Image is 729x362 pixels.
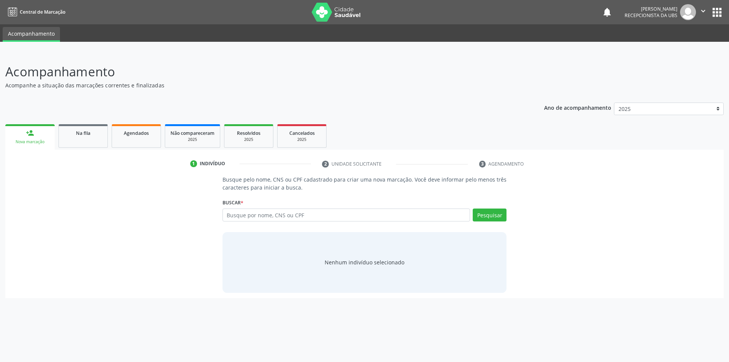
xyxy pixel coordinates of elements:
span: Na fila [76,130,90,136]
div: Nova marcação [11,139,49,145]
div: Indivíduo [200,160,225,167]
span: Agendados [124,130,149,136]
button: Pesquisar [473,209,507,221]
div: person_add [26,129,34,137]
a: Acompanhamento [3,27,60,42]
i:  [699,7,707,15]
div: 1 [190,160,197,167]
span: Cancelados [289,130,315,136]
p: Acompanhamento [5,62,508,81]
span: Resolvidos [237,130,260,136]
div: Nenhum indivíduo selecionado [325,258,404,266]
div: 2025 [283,137,321,142]
div: [PERSON_NAME] [625,6,677,12]
div: 2025 [170,137,215,142]
a: Central de Marcação [5,6,65,18]
p: Ano de acompanhamento [544,103,611,112]
p: Acompanhe a situação das marcações correntes e finalizadas [5,81,508,89]
span: Central de Marcação [20,9,65,15]
input: Busque por nome, CNS ou CPF [222,209,470,221]
div: 2025 [230,137,268,142]
span: Recepcionista da UBS [625,12,677,19]
label: Buscar [222,197,243,209]
button:  [696,4,710,20]
p: Busque pelo nome, CNS ou CPF cadastrado para criar uma nova marcação. Você deve informar pelo men... [222,175,507,191]
button: notifications [602,7,612,17]
span: Não compareceram [170,130,215,136]
img: img [680,4,696,20]
button: apps [710,6,724,19]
